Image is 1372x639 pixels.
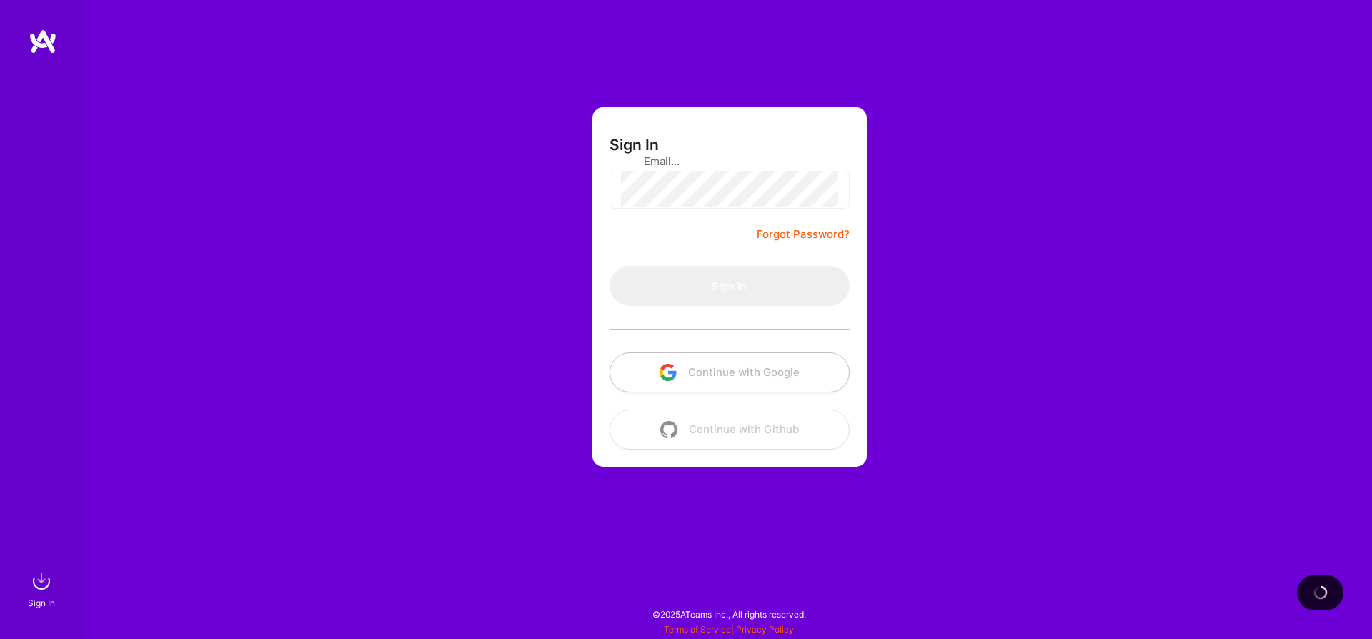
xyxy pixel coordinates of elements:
[610,266,850,306] button: Sign In
[664,624,731,635] a: Terms of Service
[27,567,56,595] img: sign in
[644,143,815,179] input: Email...
[610,136,659,154] h3: Sign In
[660,421,677,438] img: icon
[28,595,55,610] div: Sign In
[610,352,850,392] button: Continue with Google
[86,596,1372,632] div: © 2025 ATeams Inc., All rights reserved.
[1313,585,1328,600] img: loading
[664,624,794,635] span: |
[736,624,794,635] a: Privacy Policy
[660,364,677,381] img: icon
[757,226,850,243] a: Forgot Password?
[30,567,56,610] a: sign inSign In
[610,410,850,450] button: Continue with Github
[29,29,57,54] img: logo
